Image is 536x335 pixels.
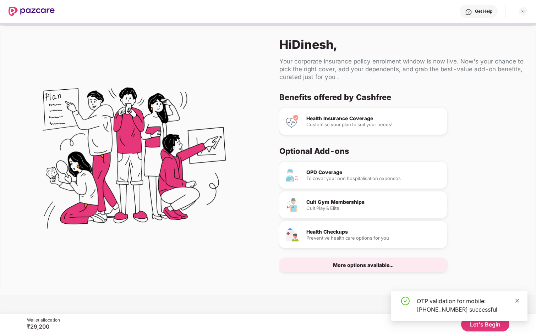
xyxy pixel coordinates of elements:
[279,92,519,102] div: Benefits offered by Cashfree
[306,170,441,175] div: OPD Coverage
[306,176,441,181] div: To cover your non hospitalisation expenses
[285,114,299,128] img: Health Insurance Coverage
[520,9,526,14] img: svg+xml;base64,PHN2ZyBpZD0iRHJvcGRvd24tMzJ4MzIiIHhtbG5zPSJodHRwOi8vd3d3LnczLm9yZy8yMDAwL3N2ZyIgd2...
[306,206,441,211] div: Cult Play & Elite
[43,69,226,252] img: Flex Benefits Illustration
[333,263,394,268] div: More options available...
[279,37,524,52] div: Hi Dinesh ,
[306,116,441,121] div: Health Insurance Coverage
[279,146,519,156] div: Optional Add-ons
[306,200,441,205] div: Cult Gym Memberships
[285,168,299,182] img: OPD Coverage
[285,198,299,212] img: Cult Gym Memberships
[401,297,410,305] span: check-circle
[417,297,519,314] div: OTP validation for mobile: [PHONE_NUMBER] successful
[475,9,492,14] div: Get Help
[9,7,55,16] img: New Pazcare Logo
[306,229,441,234] div: Health Checkups
[515,298,520,303] span: close
[279,57,524,81] div: Your corporate insurance policy enrolment window is now live. Now's your chance to pick the right...
[306,122,441,127] div: Customise your plan to suit your needs!
[285,228,299,242] img: Health Checkups
[306,236,441,240] div: Preventive health care options for you
[465,9,472,16] img: svg+xml;base64,PHN2ZyBpZD0iSGVscC0zMngzMiIgeG1sbnM9Imh0dHA6Ly93d3cudzMub3JnLzIwMDAvc3ZnIiB3aWR0aD...
[27,317,60,323] div: Wallet allocation
[27,323,60,330] div: ₹29,200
